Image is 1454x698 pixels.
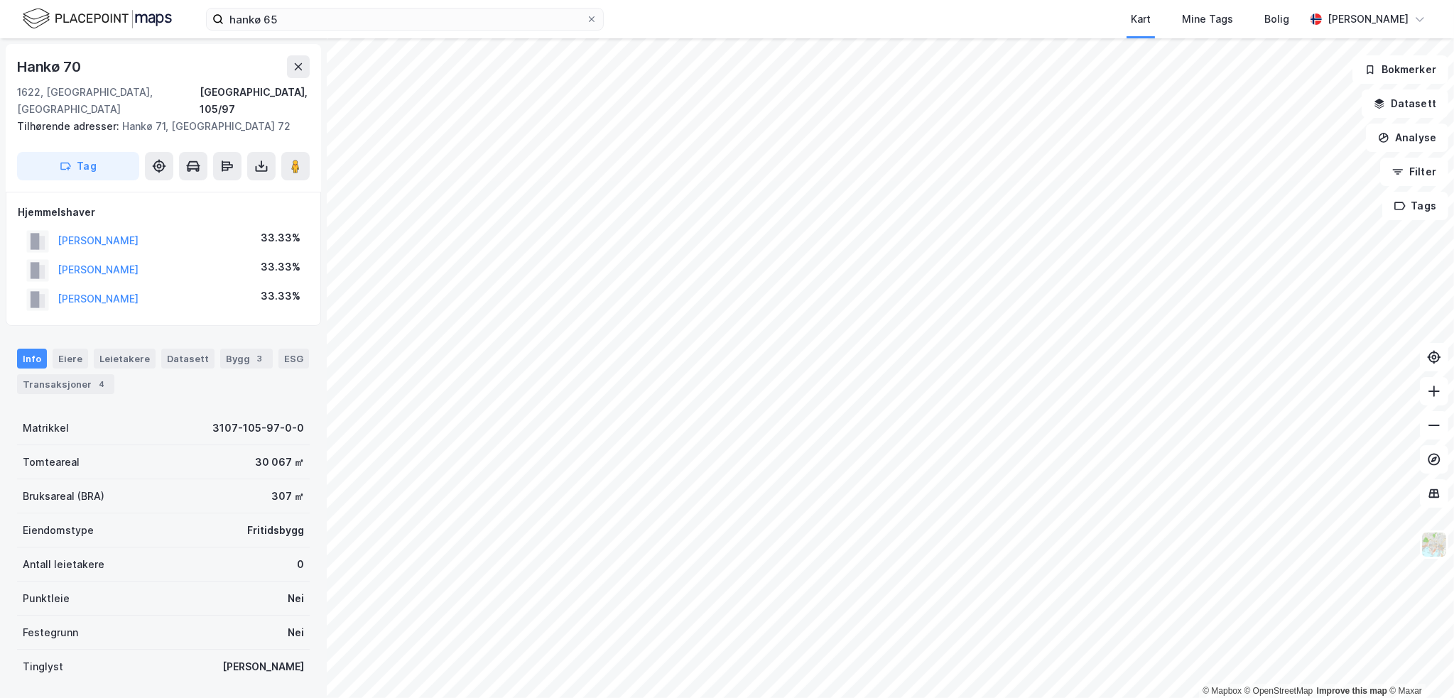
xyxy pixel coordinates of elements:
div: 3 [253,351,267,366]
div: Info [17,349,47,369]
div: Fritidsbygg [247,522,304,539]
button: Bokmerker [1352,55,1448,84]
div: Bruksareal (BRA) [23,488,104,505]
div: Transaksjoner [17,374,114,394]
button: Analyse [1366,124,1448,152]
div: 3107-105-97-0-0 [212,420,304,437]
div: Eiere [53,349,88,369]
div: Nei [288,624,304,641]
div: Mine Tags [1182,11,1233,28]
div: Hankø 71, [GEOGRAPHIC_DATA] 72 [17,118,298,135]
span: Tilhørende adresser: [17,120,122,132]
a: Improve this map [1317,686,1387,696]
img: logo.f888ab2527a4732fd821a326f86c7f29.svg [23,6,172,31]
div: [GEOGRAPHIC_DATA], 105/97 [200,84,310,118]
div: Nei [288,590,304,607]
div: Kart [1131,11,1151,28]
div: Bygg [220,349,273,369]
div: [PERSON_NAME] [1328,11,1409,28]
iframe: Chat Widget [1383,630,1454,698]
div: Eiendomstype [23,522,94,539]
div: Kontrollprogram for chat [1383,630,1454,698]
div: Leietakere [94,349,156,369]
div: 33.33% [261,288,300,305]
a: Mapbox [1203,686,1242,696]
button: Datasett [1362,89,1448,118]
div: Tinglyst [23,658,63,675]
a: OpenStreetMap [1244,686,1313,696]
button: Tags [1382,192,1448,220]
button: Tag [17,152,139,180]
div: 307 ㎡ [271,488,304,505]
button: Filter [1380,158,1448,186]
div: Antall leietakere [23,556,104,573]
div: 1622, [GEOGRAPHIC_DATA], [GEOGRAPHIC_DATA] [17,84,200,118]
div: [PERSON_NAME] [222,658,304,675]
div: Hjemmelshaver [18,204,309,221]
input: Søk på adresse, matrikkel, gårdeiere, leietakere eller personer [224,9,586,30]
div: 4 [94,377,109,391]
div: ESG [278,349,309,369]
div: Punktleie [23,590,70,607]
div: Festegrunn [23,624,78,641]
div: 0 [297,556,304,573]
div: Bolig [1264,11,1289,28]
div: Datasett [161,349,215,369]
img: Z [1421,531,1448,558]
div: 33.33% [261,258,300,276]
div: 33.33% [261,229,300,246]
div: Matrikkel [23,420,69,437]
div: Hankø 70 [17,55,83,78]
div: 30 067 ㎡ [255,454,304,471]
div: Tomteareal [23,454,80,471]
